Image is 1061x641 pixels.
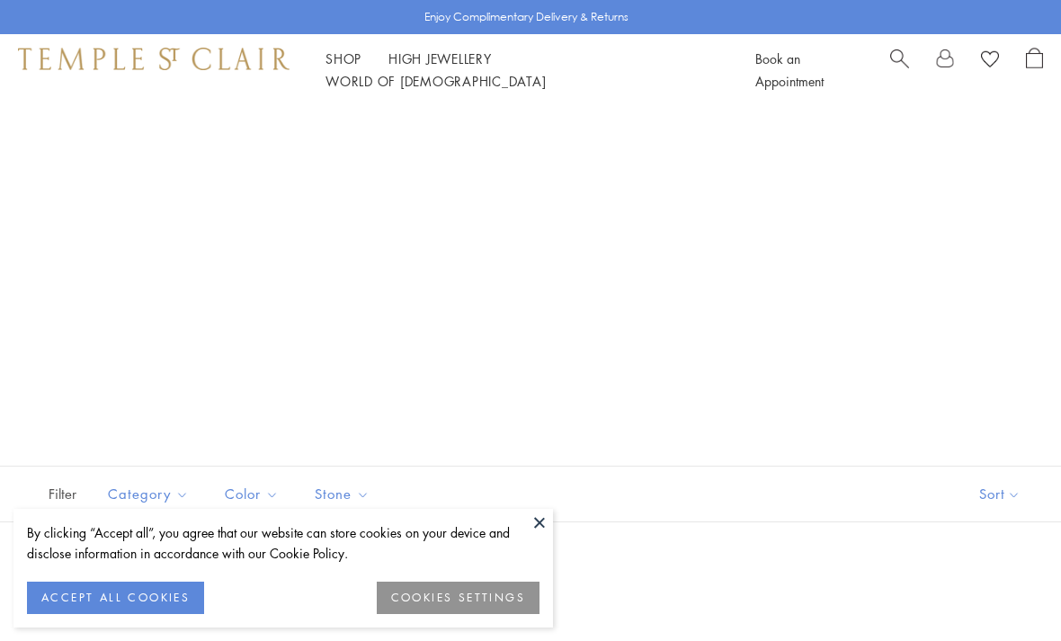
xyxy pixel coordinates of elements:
[325,49,361,67] a: ShopShop
[388,49,492,67] a: High JewelleryHigh Jewellery
[216,483,292,505] span: Color
[755,49,824,90] a: Book an Appointment
[18,48,290,69] img: Temple St. Clair
[27,522,539,564] div: By clicking “Accept all”, you agree that our website can store cookies on your device and disclos...
[306,483,383,505] span: Stone
[1026,48,1043,93] a: Open Shopping Bag
[301,474,383,514] button: Stone
[939,467,1061,521] button: Show sort by
[211,474,292,514] button: Color
[99,483,202,505] span: Category
[27,582,204,614] button: ACCEPT ALL COOKIES
[325,48,715,93] nav: Main navigation
[94,474,202,514] button: Category
[971,556,1043,623] iframe: Gorgias live chat messenger
[377,582,539,614] button: COOKIES SETTINGS
[325,72,546,90] a: World of [DEMOGRAPHIC_DATA]World of [DEMOGRAPHIC_DATA]
[981,48,999,75] a: View Wishlist
[890,48,909,93] a: Search
[424,8,629,26] p: Enjoy Complimentary Delivery & Returns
